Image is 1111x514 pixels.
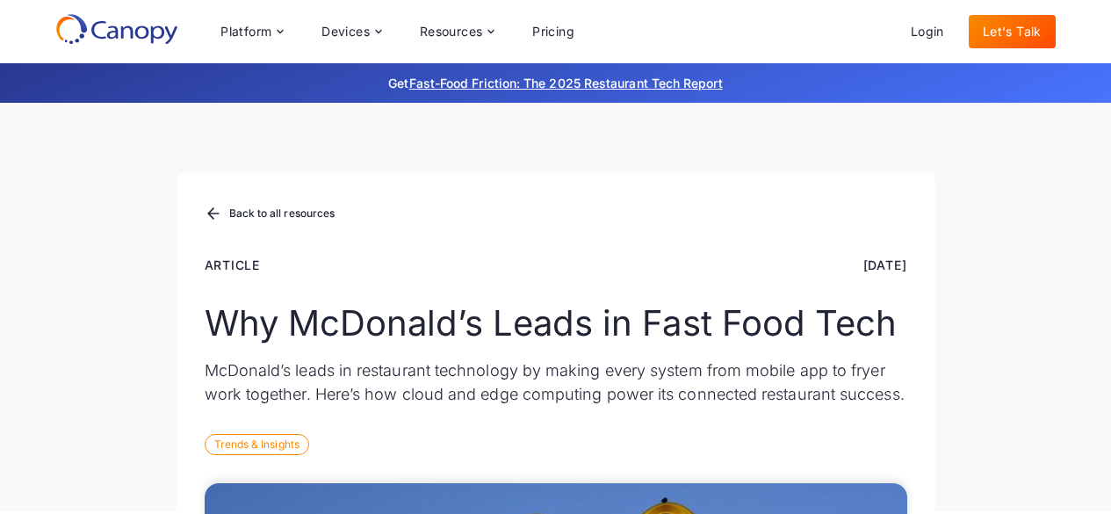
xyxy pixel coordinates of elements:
[897,15,958,48] a: Login
[863,256,907,274] div: [DATE]
[205,434,309,455] div: Trends & Insights
[409,76,723,90] a: Fast-Food Friction: The 2025 Restaurant Tech Report
[205,358,907,406] p: McDonald’s leads in restaurant technology by making every system from mobile app to fryer work to...
[220,25,271,38] div: Platform
[206,14,297,49] div: Platform
[518,15,588,48] a: Pricing
[321,25,370,38] div: Devices
[205,256,261,274] div: Article
[406,14,508,49] div: Resources
[205,203,335,226] a: Back to all resources
[126,74,986,92] p: Get
[229,208,335,219] div: Back to all resources
[969,15,1056,48] a: Let's Talk
[205,302,907,344] h1: Why McDonald’s Leads in Fast Food Tech
[307,14,395,49] div: Devices
[420,25,483,38] div: Resources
